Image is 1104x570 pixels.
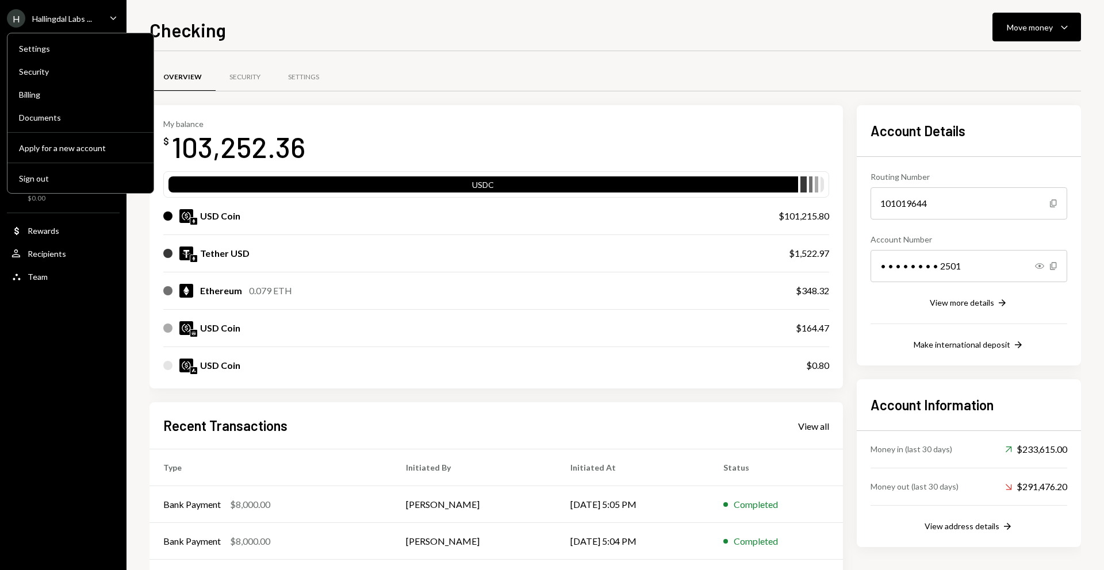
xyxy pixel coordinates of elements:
[796,284,829,298] div: $348.32
[12,38,149,59] a: Settings
[871,171,1067,183] div: Routing Number
[914,339,1024,352] button: Make international deposit
[179,247,193,260] img: USDT
[734,498,778,511] div: Completed
[557,449,710,486] th: Initiated At
[871,121,1067,140] h2: Account Details
[190,367,197,374] img: avalanche-mainnet
[12,84,149,105] a: Billing
[179,359,193,372] img: USDC
[871,250,1067,282] div: • • • • • • • • 2501
[992,13,1081,41] button: Move money
[32,14,92,24] div: Hallingdal Labs ...
[12,107,149,128] a: Documents
[392,449,557,486] th: Initiated By
[190,218,197,225] img: ethereum-mainnet
[925,521,999,531] div: View address details
[557,486,710,523] td: [DATE] 5:05 PM
[1007,21,1053,33] div: Move money
[914,340,1010,349] div: Make international deposit
[710,449,843,486] th: Status
[179,209,193,223] img: USDC
[163,534,221,548] div: Bank Payment
[1005,442,1067,456] div: $233,615.00
[28,249,66,259] div: Recipients
[249,284,292,298] div: 0.079 ETH
[779,209,829,223] div: $101,215.80
[230,498,270,511] div: $8,000.00
[163,72,202,82] div: Overview
[871,233,1067,245] div: Account Number
[12,168,149,189] button: Sign out
[200,321,240,335] div: USD Coin
[163,416,287,435] h2: Recent Transactions
[230,534,270,548] div: $8,000.00
[392,523,557,560] td: [PERSON_NAME]
[28,194,49,203] div: $0.00
[163,136,169,147] div: $
[19,143,142,153] div: Apply for a new account
[1005,480,1067,494] div: $291,476.20
[12,138,149,159] button: Apply for a new account
[7,266,120,287] a: Team
[925,521,1013,533] button: View address details
[392,486,557,523] td: [PERSON_NAME]
[796,321,829,335] div: $164.47
[557,523,710,560] td: [DATE] 5:04 PM
[930,297,1008,310] button: View more details
[798,421,829,432] div: View all
[930,298,994,307] div: View more details
[28,272,48,282] div: Team
[7,9,25,28] div: H
[229,72,260,82] div: Security
[190,255,197,262] img: ethereum-mainnet
[288,72,319,82] div: Settings
[163,119,305,129] div: My balance
[179,284,193,298] img: ETH
[171,129,305,165] div: 103,252.36
[149,63,216,92] a: Overview
[798,419,829,432] a: View all
[7,220,120,241] a: Rewards
[190,330,197,337] img: arbitrum-mainnet
[19,174,142,183] div: Sign out
[19,90,142,99] div: Billing
[871,443,952,455] div: Money in (last 30 days)
[19,113,142,122] div: Documents
[200,359,240,372] div: USD Coin
[19,67,142,76] div: Security
[806,359,829,372] div: $0.80
[168,179,798,195] div: USDC
[216,63,274,92] a: Security
[274,63,333,92] a: Settings
[12,61,149,82] a: Security
[19,44,142,53] div: Settings
[179,321,193,335] img: USDC
[789,247,829,260] div: $1,522.97
[871,395,1067,414] h2: Account Information
[200,247,250,260] div: Tether USD
[163,498,221,511] div: Bank Payment
[200,209,240,223] div: USD Coin
[871,480,959,492] div: Money out (last 30 days)
[28,226,59,236] div: Rewards
[734,534,778,548] div: Completed
[200,284,242,298] div: Ethereum
[871,187,1067,219] div: 101019644
[149,18,226,41] h1: Checking
[149,449,392,486] th: Type
[7,243,120,264] a: Recipients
